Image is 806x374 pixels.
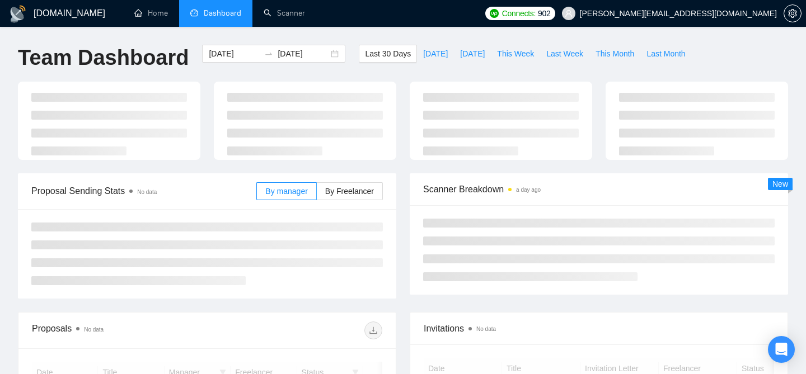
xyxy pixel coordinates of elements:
span: Scanner Breakdown [423,182,775,196]
span: New [772,179,788,188]
span: This Month [596,48,634,60]
span: dashboard [190,9,198,17]
span: Invitations [424,321,774,335]
h1: Team Dashboard [18,45,189,71]
button: This Month [589,45,640,63]
span: By Freelancer [325,187,374,196]
input: Start date [209,48,260,60]
img: upwork-logo.png [490,9,499,18]
span: Dashboard [204,8,241,18]
img: logo [9,5,27,23]
span: Last 30 Days [365,48,411,60]
span: No data [137,189,157,195]
button: [DATE] [454,45,491,63]
span: [DATE] [460,48,485,60]
time: a day ago [516,187,541,193]
a: searchScanner [264,8,305,18]
button: Last 30 Days [359,45,417,63]
span: No data [476,326,496,332]
button: setting [784,4,802,22]
a: homeHome [134,8,168,18]
span: [DATE] [423,48,448,60]
span: swap-right [264,49,273,58]
div: Proposals [32,321,207,339]
span: user [565,10,573,17]
span: Last Week [546,48,583,60]
span: No data [84,326,104,333]
button: Last Month [640,45,691,63]
span: 902 [538,7,550,20]
input: End date [278,48,329,60]
span: Connects: [502,7,536,20]
button: This Week [491,45,540,63]
div: Open Intercom Messenger [768,336,795,363]
a: setting [784,9,802,18]
button: Last Week [540,45,589,63]
span: Last Month [646,48,685,60]
span: Proposal Sending Stats [31,184,256,198]
span: setting [784,9,801,18]
span: to [264,49,273,58]
span: By manager [265,187,307,196]
span: This Week [497,48,534,60]
button: [DATE] [417,45,454,63]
